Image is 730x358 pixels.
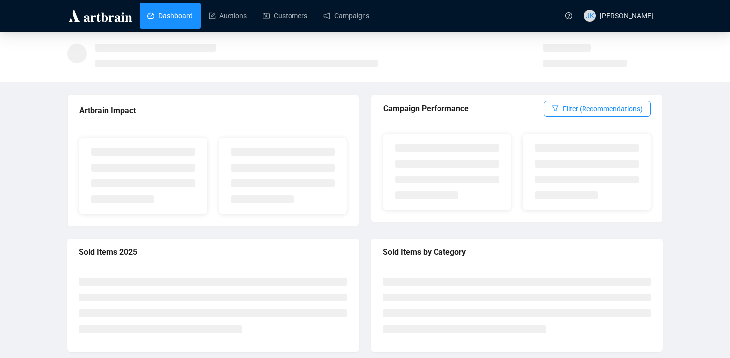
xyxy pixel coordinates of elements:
[147,3,193,29] a: Dashboard
[552,105,559,112] span: filter
[79,246,347,258] div: Sold Items 2025
[263,3,307,29] a: Customers
[209,3,247,29] a: Auctions
[586,10,594,21] span: JK
[544,101,651,117] button: Filter (Recommendations)
[565,12,572,19] span: question-circle
[563,103,643,114] span: Filter (Recommendations)
[79,104,347,117] div: Artbrain Impact
[383,102,544,115] div: Campaign Performance
[323,3,369,29] a: Campaigns
[67,8,134,24] img: logo
[600,12,653,20] span: [PERSON_NAME]
[383,246,651,258] div: Sold Items by Category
